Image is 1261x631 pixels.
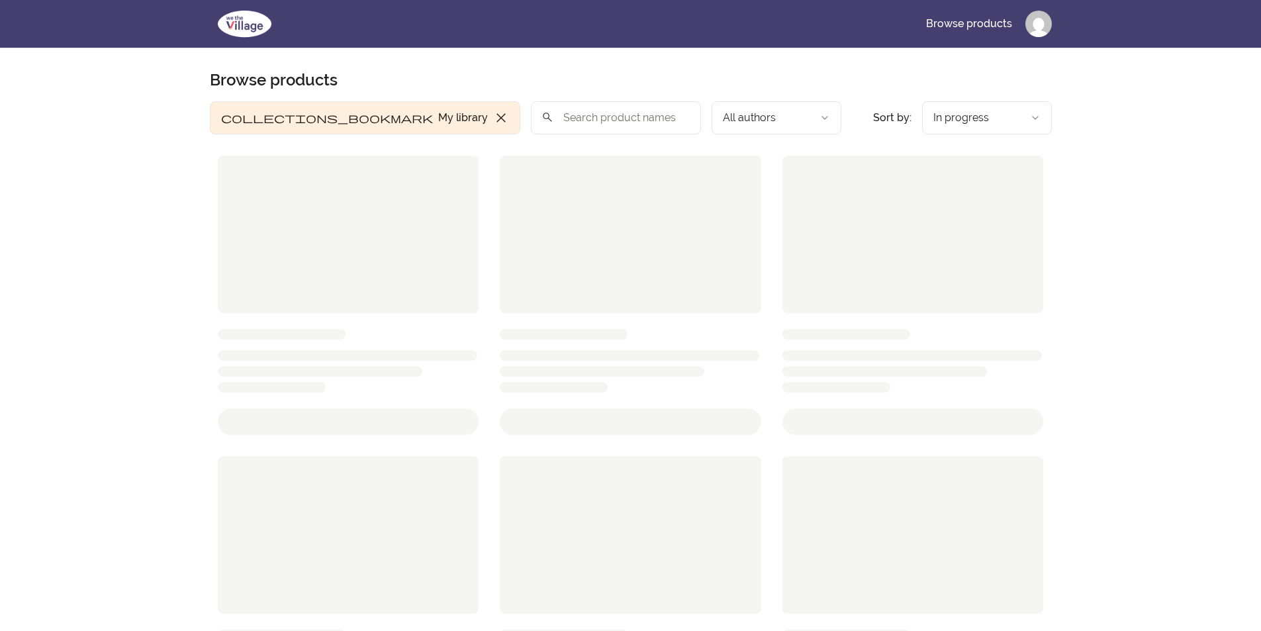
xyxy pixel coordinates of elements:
[493,110,509,126] span: close
[712,101,841,134] button: Filter by author
[221,110,433,126] span: collections_bookmark
[210,101,520,134] button: Filter by My library
[1025,11,1052,37] img: Profile image for Whitney
[541,108,553,126] span: search
[873,111,911,124] span: Sort by:
[915,8,1023,40] a: Browse products
[922,101,1052,134] button: Product sort options
[210,70,338,91] h1: Browse products
[210,8,279,40] img: We The Village logo
[915,8,1052,40] nav: Main
[531,101,701,134] input: Search product names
